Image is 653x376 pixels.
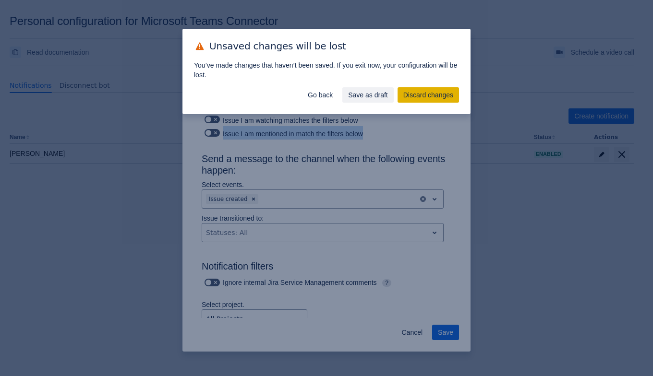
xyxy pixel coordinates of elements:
button: Go back [302,87,339,103]
span: Unsaved changes will be lost [209,40,346,53]
span: Save as draft [348,87,388,103]
div: You’ve made changes that haven’t been saved. If you exit now, your configuration will be lost. [182,59,471,81]
button: Save as draft [342,87,394,103]
span: Discard changes [403,87,453,103]
span: Go back [308,87,333,103]
span: warning [194,40,206,52]
button: Discard changes [398,87,459,103]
